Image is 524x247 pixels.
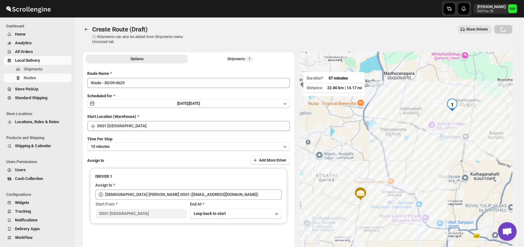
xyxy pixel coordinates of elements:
span: Cash Collection [15,176,43,181]
button: [DATE]|[DATE] [87,99,290,108]
span: Delivery Apps [15,226,40,231]
span: Widgets [15,200,29,205]
div: Shipments [227,56,253,62]
span: Shipping & Calendar [15,143,51,148]
span: Scheduled for [87,94,112,98]
span: Home [15,32,26,36]
span: Notifications [15,218,38,222]
span: Distance [306,85,322,90]
p: b607ea-2b [477,9,506,13]
span: Store PickUp [15,87,38,91]
button: Add More Driver [250,156,290,165]
span: Analytics [15,41,32,45]
img: ScrollEngine [5,1,52,17]
span: Create Route (Draft) [92,26,148,33]
span: Local Delivery [15,58,40,63]
input: Search assignee [105,190,282,200]
button: Routes [4,74,72,82]
span: All Orders [15,49,33,54]
div: Open chat [498,222,517,241]
span: Store Locations [6,111,72,116]
button: Routes [82,25,91,34]
span: Shipments [24,67,43,71]
span: Show Drivers [466,27,488,32]
button: Shipments [4,65,72,74]
text: NM [510,7,515,11]
button: Delivery Apps [4,225,72,233]
span: Duration* [306,76,323,80]
span: 22.80 km | 14.17 mi [327,85,361,90]
button: 10 minutes [87,142,290,151]
span: Assign to [87,158,104,163]
input: Eg: Bengaluru Route [87,78,290,88]
span: Routes [24,75,36,80]
button: User menu [474,4,517,14]
div: Assign to [95,182,112,188]
span: 57 minutes [328,76,348,80]
p: ⓘ Shipments can also be added from Shipments menu Unrouted tab [92,34,190,44]
span: 1 [248,56,250,61]
span: Products and Shipping [6,135,72,140]
span: Users Permissions [6,159,72,164]
span: Standard Shipping [15,95,47,100]
button: Show Drivers [457,25,492,34]
h3: DRIVER 1 [95,173,282,180]
span: Locations, Rules & Rates [15,119,59,124]
span: Route Name [87,71,109,76]
input: Search location [97,121,290,131]
button: All Route Options [86,55,188,63]
span: Start From [96,202,115,206]
button: Widgets [4,198,72,207]
button: Cash Collection [4,174,72,183]
span: Dashboard [6,24,72,29]
span: 10 minutes [91,144,110,149]
button: All Orders [4,47,72,56]
span: Time Per Stop [87,137,112,141]
span: Users [15,167,26,172]
span: Narjit Magar [508,4,517,13]
span: Add More Driver [259,158,286,163]
button: Loop back to start [190,209,281,219]
span: Options [130,56,144,61]
div: 1 [446,99,458,111]
button: Analytics [4,39,72,47]
button: Shipping & Calendar [4,142,72,150]
span: [DATE] [189,101,200,106]
button: Tracking [4,207,72,216]
div: End At [190,201,281,207]
button: Selected Shipments [189,55,291,63]
span: Tracking [15,209,31,214]
button: Users [4,166,72,174]
button: Locations, Rules & Rates [4,118,72,126]
span: [DATE] | [177,101,189,106]
button: WorkFlow [4,233,72,242]
button: Home [4,30,72,39]
span: Configurations [6,192,72,197]
span: Loop back to start [194,211,226,216]
span: Start Location (Warehouse) [87,114,136,119]
span: WorkFlow [15,235,33,240]
p: [PERSON_NAME] [477,4,506,9]
button: Notifications [4,216,72,225]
